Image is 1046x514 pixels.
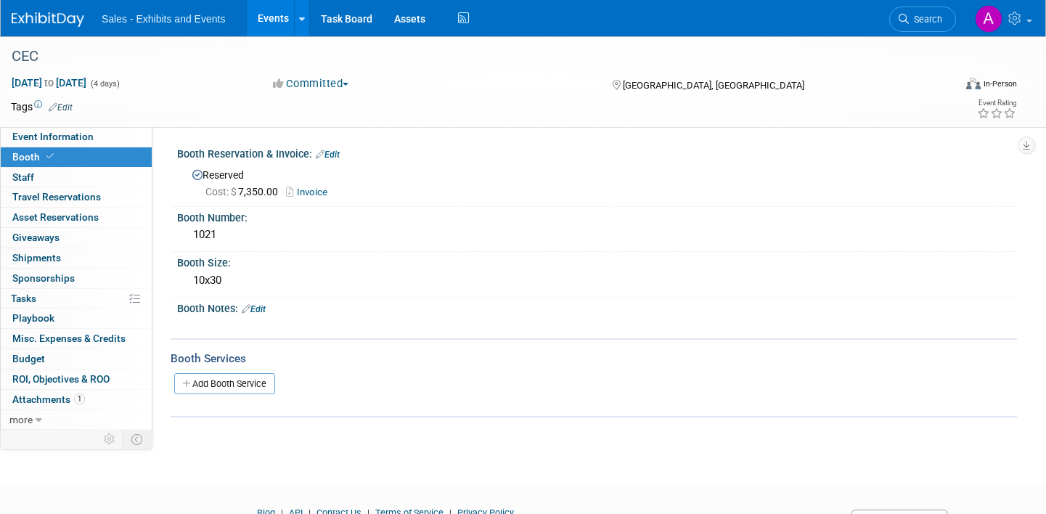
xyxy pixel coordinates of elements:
[1,410,152,430] a: more
[1,147,152,167] a: Booth
[97,430,123,449] td: Personalize Event Tab Strip
[9,414,33,425] span: more
[286,187,335,197] a: Invoice
[177,252,1017,270] div: Booth Size:
[12,232,60,243] span: Giveaways
[174,373,275,394] a: Add Booth Service
[74,393,85,404] span: 1
[11,76,87,89] span: [DATE] [DATE]
[966,78,981,89] img: Format-Inperson.png
[12,12,84,27] img: ExhibitDay
[49,102,73,113] a: Edit
[11,99,73,114] td: Tags
[1,168,152,187] a: Staff
[1,127,152,147] a: Event Information
[12,211,99,223] span: Asset Reservations
[177,207,1017,225] div: Booth Number:
[12,272,75,284] span: Sponsorships
[1,208,152,227] a: Asset Reservations
[1,309,152,328] a: Playbook
[316,150,340,160] a: Edit
[11,293,36,304] span: Tasks
[12,393,85,405] span: Attachments
[12,151,57,163] span: Booth
[1,248,152,268] a: Shipments
[977,99,1016,107] div: Event Rating
[177,143,1017,162] div: Booth Reservation & Invoice:
[188,224,1006,246] div: 1021
[1,370,152,389] a: ROI, Objectives & ROO
[1,228,152,248] a: Giveaways
[242,304,266,314] a: Edit
[12,353,45,364] span: Budget
[188,164,1006,200] div: Reserved
[889,7,956,32] a: Search
[909,14,942,25] span: Search
[12,191,101,203] span: Travel Reservations
[1,187,152,207] a: Travel Reservations
[205,186,284,197] span: 7,350.00
[89,79,120,89] span: (4 days)
[171,351,1017,367] div: Booth Services
[177,298,1017,317] div: Booth Notes:
[123,430,152,449] td: Toggle Event Tabs
[623,80,804,91] span: [GEOGRAPHIC_DATA], [GEOGRAPHIC_DATA]
[1,390,152,409] a: Attachments1
[12,373,110,385] span: ROI, Objectives & ROO
[12,171,34,183] span: Staff
[983,78,1017,89] div: In-Person
[1,349,152,369] a: Budget
[7,44,931,70] div: CEC
[12,333,126,344] span: Misc. Expenses & Credits
[12,131,94,142] span: Event Information
[975,5,1002,33] img: Alexandra Horne
[1,329,152,348] a: Misc. Expenses & Credits
[102,13,225,25] span: Sales - Exhibits and Events
[1,289,152,309] a: Tasks
[12,252,61,264] span: Shipments
[268,76,354,91] button: Committed
[46,152,54,160] i: Booth reservation complete
[188,269,1006,292] div: 10x30
[867,76,1017,97] div: Event Format
[1,269,152,288] a: Sponsorships
[42,77,56,89] span: to
[205,186,238,197] span: Cost: $
[12,312,54,324] span: Playbook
